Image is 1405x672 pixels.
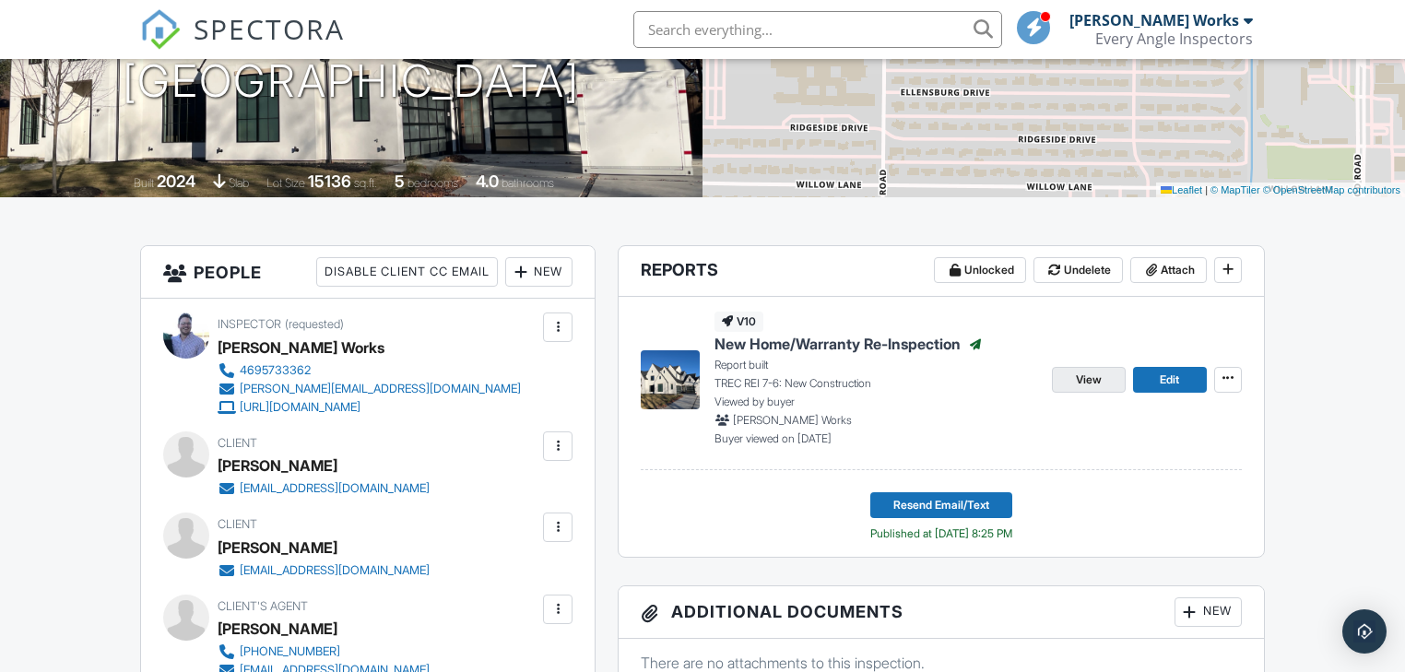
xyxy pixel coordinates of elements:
[218,452,337,479] div: [PERSON_NAME]
[1095,29,1253,48] div: Every Angle Inspectors
[123,9,580,107] h1: [STREET_ADDRESS] [GEOGRAPHIC_DATA]
[476,171,499,191] div: 4.0
[308,171,351,191] div: 15136
[218,615,337,643] a: [PERSON_NAME]
[194,9,345,48] span: SPECTORA
[502,176,554,190] span: bathrooms
[1205,184,1208,195] span: |
[140,25,345,64] a: SPECTORA
[407,176,458,190] span: bedrooms
[633,11,1002,48] input: Search everything...
[1210,184,1260,195] a: © MapTiler
[240,400,360,415] div: [URL][DOMAIN_NAME]
[1342,609,1387,654] div: Open Intercom Messenger
[240,382,521,396] div: [PERSON_NAME][EMAIL_ADDRESS][DOMAIN_NAME]
[240,563,430,578] div: [EMAIL_ADDRESS][DOMAIN_NAME]
[1175,597,1242,627] div: New
[266,176,305,190] span: Lot Size
[140,9,181,50] img: The Best Home Inspection Software - Spectora
[240,481,430,496] div: [EMAIL_ADDRESS][DOMAIN_NAME]
[218,334,384,361] div: [PERSON_NAME] Works
[218,380,521,398] a: [PERSON_NAME][EMAIL_ADDRESS][DOMAIN_NAME]
[316,257,498,287] div: Disable Client CC Email
[134,176,154,190] span: Built
[505,257,573,287] div: New
[218,517,257,531] span: Client
[395,171,405,191] div: 5
[218,398,521,417] a: [URL][DOMAIN_NAME]
[218,479,430,498] a: [EMAIL_ADDRESS][DOMAIN_NAME]
[218,643,430,661] a: [PHONE_NUMBER]
[619,586,1263,639] h3: Additional Documents
[218,436,257,450] span: Client
[157,171,195,191] div: 2024
[218,561,430,580] a: [EMAIL_ADDRESS][DOMAIN_NAME]
[1263,184,1400,195] a: © OpenStreetMap contributors
[218,534,337,561] div: [PERSON_NAME]
[354,176,377,190] span: sq.ft.
[1069,11,1239,29] div: [PERSON_NAME] Works
[285,317,344,331] span: (requested)
[229,176,249,190] span: slab
[1161,184,1202,195] a: Leaflet
[218,361,521,380] a: 4695733362
[218,599,308,613] span: Client's Agent
[218,317,281,331] span: Inspector
[240,644,340,659] div: [PHONE_NUMBER]
[141,246,595,299] h3: People
[240,363,311,378] div: 4695733362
